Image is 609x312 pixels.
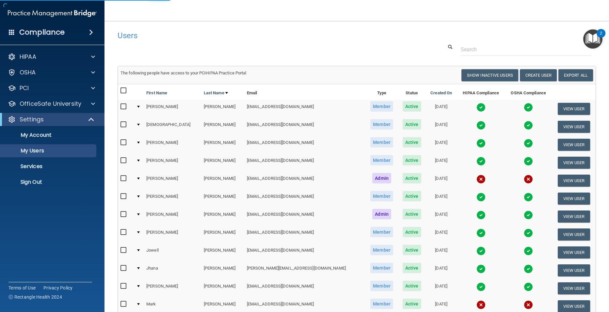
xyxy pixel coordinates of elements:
a: HIPAA [8,53,95,61]
a: Privacy Policy [43,285,73,291]
a: Export All [558,69,593,81]
span: Member [370,119,393,130]
p: My Users [4,148,93,154]
img: tick.e7d51cea.svg [524,139,533,148]
p: My Account [4,132,93,138]
p: Settings [20,116,44,123]
img: cross.ca9f0e7f.svg [476,175,486,184]
a: PCI [8,84,95,92]
img: tick.e7d51cea.svg [524,103,533,112]
td: [PERSON_NAME] [144,172,201,190]
span: Member [370,155,393,165]
button: View User [558,193,590,205]
a: Settings [8,116,95,123]
td: [EMAIL_ADDRESS][DOMAIN_NAME] [244,279,366,297]
span: Active [403,173,421,183]
h4: Compliance [19,28,65,37]
td: [PERSON_NAME] [144,154,201,172]
a: Last Name [204,89,228,97]
td: [PERSON_NAME][EMAIL_ADDRESS][DOMAIN_NAME] [244,261,366,279]
img: tick.e7d51cea.svg [476,246,486,256]
span: Member [370,191,393,201]
p: Services [4,163,93,170]
td: [DATE] [425,154,457,172]
span: Active [403,263,421,273]
img: tick.e7d51cea.svg [524,264,533,273]
span: Admin [372,209,391,219]
td: [PERSON_NAME] [144,208,201,226]
td: [PERSON_NAME] [201,279,244,297]
button: View User [558,157,590,169]
td: [EMAIL_ADDRESS][DOMAIN_NAME] [244,118,366,136]
button: View User [558,211,590,223]
td: [PERSON_NAME] [201,190,244,208]
span: Member [370,101,393,112]
img: cross.ca9f0e7f.svg [476,300,486,309]
a: Created On [430,89,452,97]
span: The following people have access to your PCIHIPAA Practice Portal [120,70,247,75]
img: tick.e7d51cea.svg [476,264,486,273]
td: [PERSON_NAME] [144,190,201,208]
td: [PERSON_NAME] [144,279,201,297]
img: tick.e7d51cea.svg [476,157,486,166]
img: tick.e7d51cea.svg [476,193,486,202]
img: PMB logo [8,7,97,20]
a: OfficeSafe University [8,100,95,108]
img: tick.e7d51cea.svg [524,211,533,220]
th: Status [398,84,426,100]
span: Active [403,137,421,148]
td: [PERSON_NAME] [201,118,244,136]
td: [PERSON_NAME] [201,261,244,279]
th: HIPAA Compliance [457,84,505,100]
iframe: Drift Widget Chat Controller [496,266,601,292]
td: [PERSON_NAME] [201,208,244,226]
td: [EMAIL_ADDRESS][DOMAIN_NAME] [244,190,366,208]
button: View User [558,103,590,115]
td: [EMAIL_ADDRESS][DOMAIN_NAME] [244,154,366,172]
td: [DATE] [425,279,457,297]
button: Open Resource Center, 2 new notifications [583,29,602,49]
th: OSHA Compliance [505,84,552,100]
a: First Name [146,89,167,97]
button: View User [558,264,590,276]
td: [DATE] [425,118,457,136]
span: Member [370,137,393,148]
span: Active [403,155,421,165]
td: [DATE] [425,190,457,208]
span: Ⓒ Rectangle Health 2024 [8,294,62,300]
span: Member [370,245,393,255]
p: OSHA [20,69,36,76]
img: tick.e7d51cea.svg [524,246,533,256]
td: [PERSON_NAME] [201,136,244,154]
img: tick.e7d51cea.svg [524,228,533,238]
td: [DATE] [425,261,457,279]
span: Active [403,281,421,291]
span: Member [370,281,393,291]
td: [DATE] [425,172,457,190]
td: [PERSON_NAME] [201,226,244,243]
span: Active [403,209,421,219]
td: [DEMOGRAPHIC_DATA] [144,118,201,136]
img: tick.e7d51cea.svg [524,121,533,130]
td: [PERSON_NAME] [144,100,201,118]
span: Member [370,299,393,309]
img: tick.e7d51cea.svg [476,282,486,291]
div: 2 [600,33,602,42]
a: Terms of Use [8,285,36,291]
span: Active [403,191,421,201]
td: [PERSON_NAME] [201,172,244,190]
td: Jowell [144,243,201,261]
td: [DATE] [425,226,457,243]
td: [EMAIL_ADDRESS][DOMAIN_NAME] [244,172,366,190]
p: OfficeSafe University [20,100,81,108]
img: tick.e7d51cea.svg [476,139,486,148]
p: HIPAA [20,53,36,61]
img: cross.ca9f0e7f.svg [524,300,533,309]
p: Sign Out [4,179,93,185]
span: Member [370,227,393,237]
span: Active [403,245,421,255]
td: [PERSON_NAME] [201,243,244,261]
td: [PERSON_NAME] [144,136,201,154]
td: [EMAIL_ADDRESS][DOMAIN_NAME] [244,100,366,118]
td: [DATE] [425,243,457,261]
